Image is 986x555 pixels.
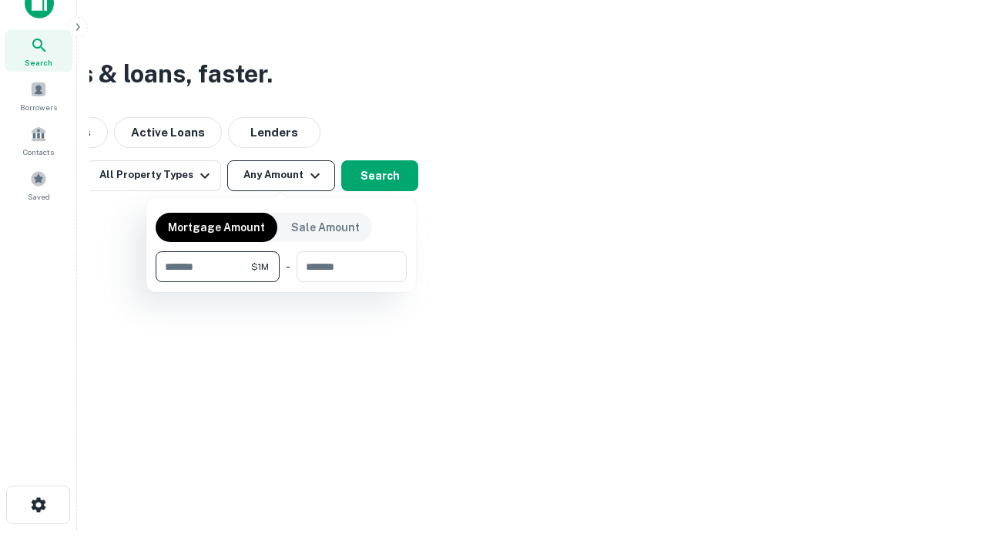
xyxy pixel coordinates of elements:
[909,432,986,506] iframe: Chat Widget
[291,219,360,236] p: Sale Amount
[168,219,265,236] p: Mortgage Amount
[251,260,269,274] span: $1M
[286,251,290,282] div: -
